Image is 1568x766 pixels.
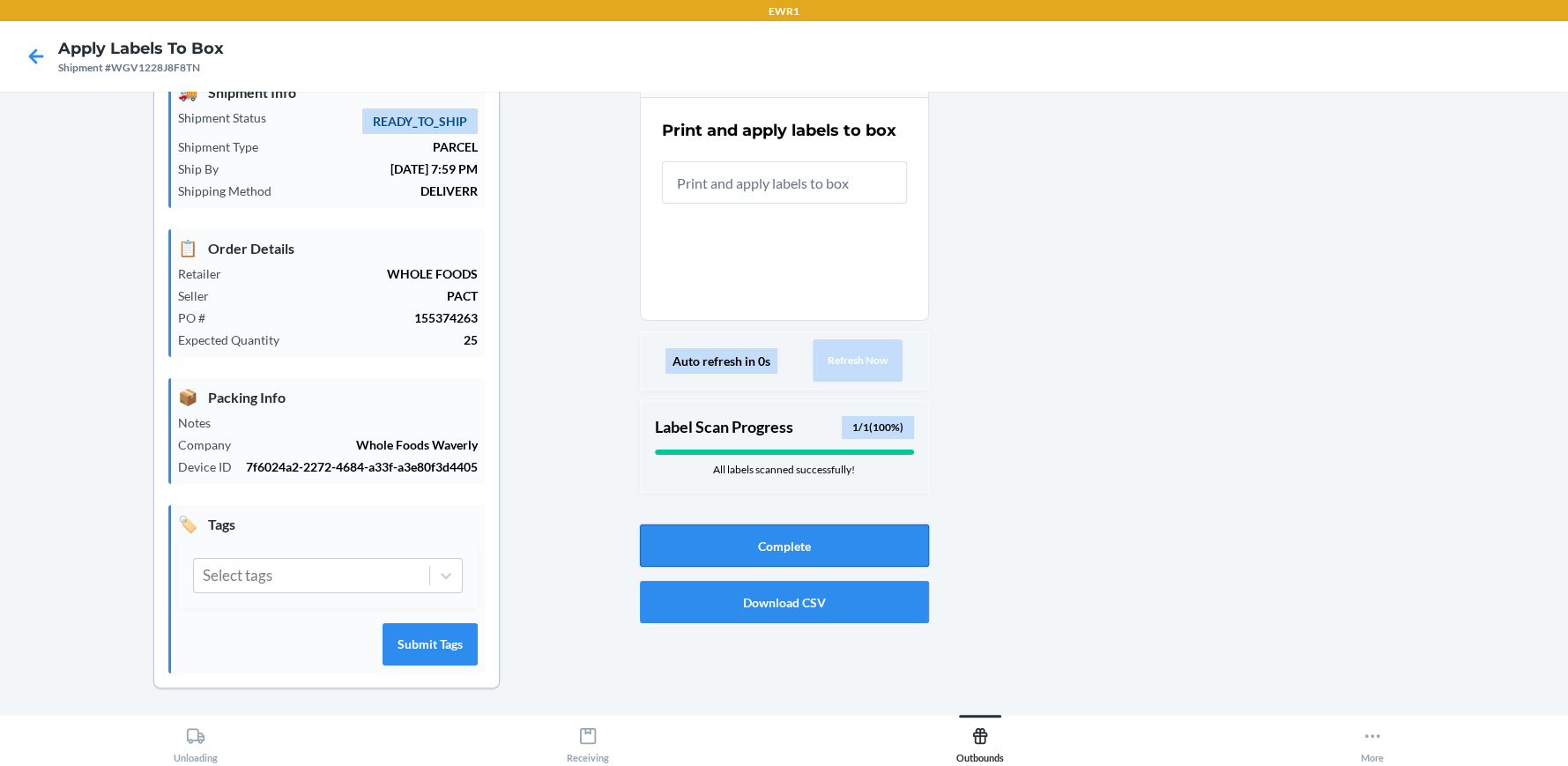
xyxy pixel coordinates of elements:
[784,715,1177,763] button: Outbounds
[178,80,197,104] span: 🚚
[655,415,793,439] p: Label Scan Progress
[178,108,280,127] p: Shipment Status
[178,331,294,349] p: Expected Quantity
[58,37,224,60] h4: Apply Labels to Box
[662,119,896,142] h2: Print and apply labels to box
[246,457,478,476] p: 7f6024a2-2272-4684-a33f-a3e80f3d4405
[245,435,478,454] p: Whole Foods Waverly
[178,138,272,156] p: Shipment Type
[392,715,784,763] button: Receiving
[662,161,907,204] input: Print and apply labels to box
[178,309,219,327] p: PO #
[665,348,777,374] div: Auto refresh in 0s
[178,160,233,178] p: Ship By
[178,80,478,104] p: Shipment Info
[219,309,478,327] p: 155374263
[178,264,235,283] p: Retailer
[769,4,799,19] p: EWR1
[178,286,223,305] p: Seller
[203,564,272,587] div: Select tags
[294,331,478,349] p: 25
[178,236,478,260] p: Order Details
[383,623,478,666] button: Submit Tags
[362,108,478,134] span: READY_TO_SHIP
[235,264,478,283] p: WHOLE FOODS
[813,339,903,382] button: Refresh Now
[178,385,197,409] span: 📦
[178,236,197,260] span: 📋
[567,719,609,763] div: Receiving
[178,385,478,409] p: Packing Info
[640,581,929,623] button: Download CSV
[178,512,197,536] span: 🏷️
[233,160,478,178] p: [DATE] 7:59 PM
[178,457,246,476] p: Device ID
[178,512,478,536] p: Tags
[640,524,929,567] button: Complete
[842,416,914,439] div: 1 / 1 ( 100 %)
[178,435,245,454] p: Company
[1176,715,1568,763] button: More
[286,182,478,200] p: DELIVERR
[956,719,1004,763] div: Outbounds
[655,462,914,478] div: All labels scanned successfully!
[272,138,478,156] p: PARCEL
[178,182,286,200] p: Shipping Method
[1361,719,1384,763] div: More
[223,286,478,305] p: PACT
[174,719,218,763] div: Unloading
[58,60,224,76] div: Shipment #WGV1228J8F8TN
[178,413,225,432] p: Notes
